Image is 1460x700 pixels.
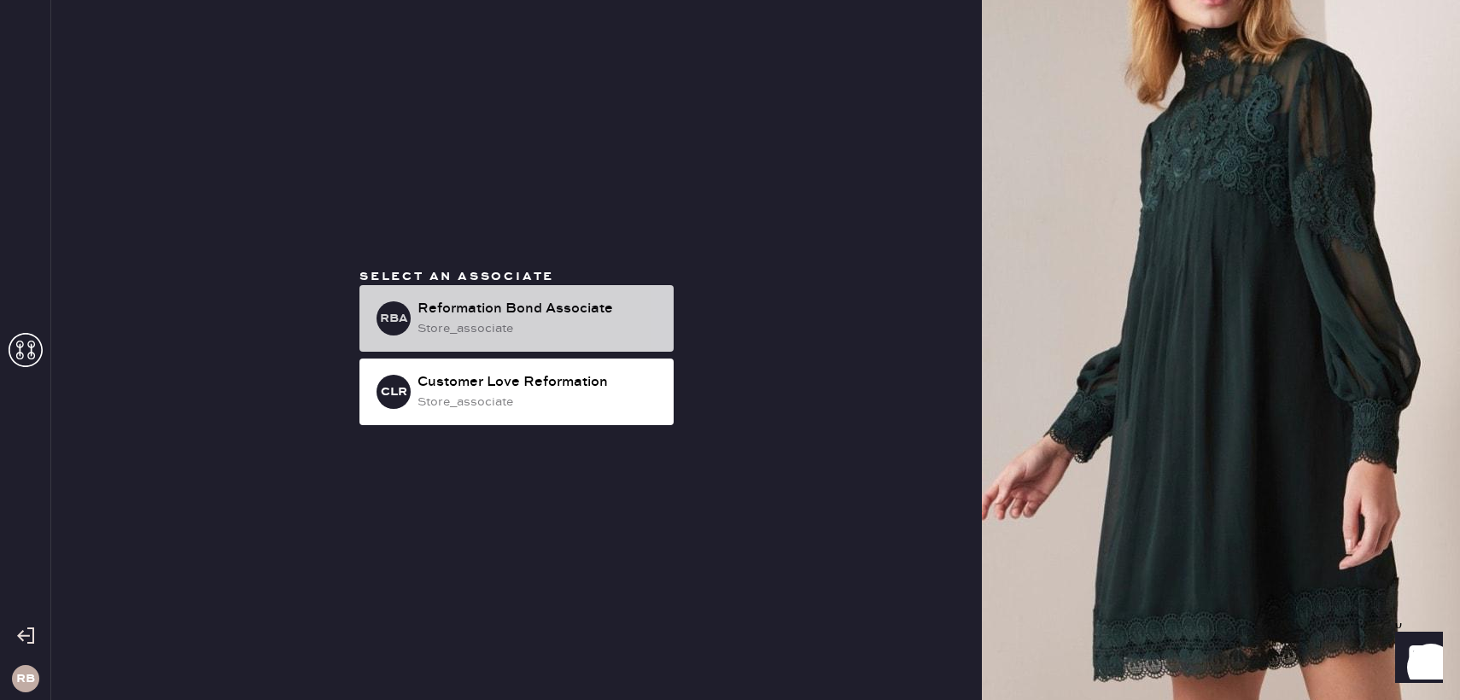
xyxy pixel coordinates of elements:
[418,393,660,411] div: store_associate
[359,269,554,284] span: Select an associate
[418,372,660,393] div: Customer Love Reformation
[16,673,35,685] h3: RB
[380,312,408,324] h3: RBA
[418,319,660,338] div: store_associate
[381,386,407,398] h3: CLR
[1379,623,1452,697] iframe: Front Chat
[418,299,660,319] div: Reformation Bond Associate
